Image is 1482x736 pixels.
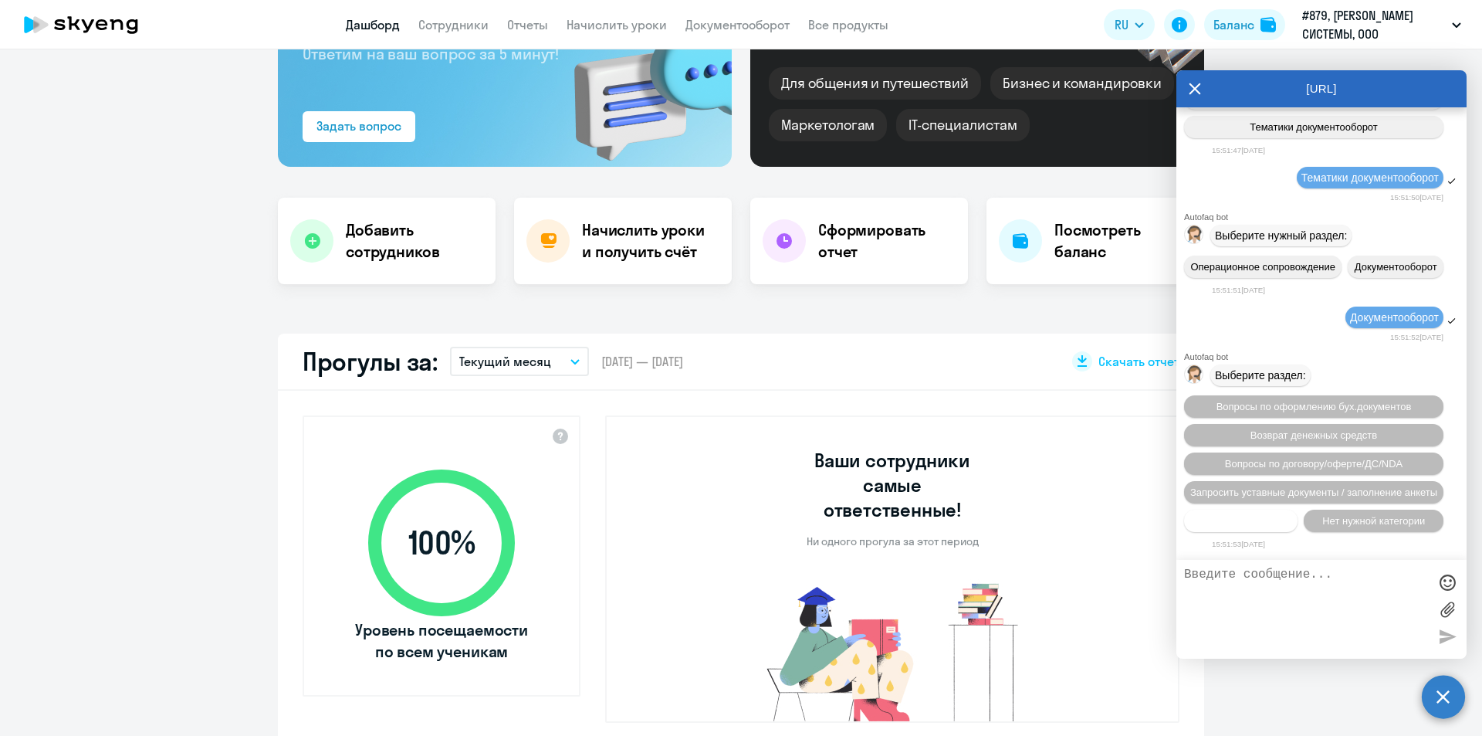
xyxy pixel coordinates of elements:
[818,219,956,263] h4: Сформировать отчет
[1190,261,1335,273] span: Операционное сопровождение
[1212,146,1265,154] time: 15:51:47[DATE]
[1213,15,1254,34] div: Баланс
[1304,510,1443,532] button: Нет нужной категории
[1260,17,1276,32] img: balance
[1302,6,1446,43] p: #879, [PERSON_NAME] СИСТЕМЫ, ООО
[346,17,400,32] a: Дашборд
[1436,598,1459,621] label: Лимит 10 файлов
[807,534,979,548] p: Ни одного прогула за этот период
[303,346,438,377] h2: Прогулы за:
[1301,171,1439,184] span: Тематики документооборот
[353,524,530,561] span: 100 %
[582,219,716,263] h4: Начислить уроки и получить счёт
[303,111,415,142] button: Задать вопрос
[1390,333,1443,341] time: 15:51:52[DATE]
[1184,453,1443,475] button: Вопросы по договору/оферте/ДС/NDA
[1098,353,1179,370] span: Скачать отчет
[507,17,548,32] a: Отчеты
[459,352,551,371] p: Текущий месяц
[1215,229,1347,242] span: Выберите нужный раздел:
[1184,256,1342,278] button: Операционное сопровождение
[738,579,1047,721] img: no-truants
[1212,286,1265,294] time: 15:51:51[DATE]
[353,619,530,663] span: Уровень посещаемости по всем ученикам
[418,17,489,32] a: Сотрудники
[1184,352,1467,361] div: Autofaq bot
[1216,401,1412,412] span: Вопросы по оформлению бух.документов
[769,109,887,141] div: Маркетологам
[1185,226,1204,248] img: bot avatar
[896,109,1029,141] div: IT-специалистам
[793,448,992,522] h3: Ваши сотрудники самые ответственные!
[1250,429,1377,441] span: Возврат денежных средств
[808,17,888,32] a: Все продукты
[1190,487,1437,498] span: Запросить уставные документы / заполнение анкеты
[1104,9,1155,40] button: RU
[1390,193,1443,202] time: 15:51:50[DATE]
[316,117,401,135] div: Задать вопрос
[601,353,683,370] span: [DATE] — [DATE]
[1212,540,1265,548] time: 15:51:53[DATE]
[1350,311,1439,324] span: Документооборот
[1215,369,1306,382] span: Выберите раздел:
[1294,6,1469,43] button: #879, [PERSON_NAME] СИСТЕМЫ, ООО
[1204,9,1285,40] button: Балансbalance
[1203,515,1280,527] span: Прочие вопросы
[1184,424,1443,446] button: Возврат денежных средств
[685,17,790,32] a: Документооборот
[1184,510,1298,532] button: Прочие вопросы
[990,67,1174,100] div: Бизнес и командировки
[1348,256,1443,278] button: Документооборот
[1355,261,1437,273] span: Документооборот
[1250,121,1378,133] span: Тематики документооборот
[1184,481,1443,504] button: Запросить уставные документы / заполнение анкеты
[769,67,981,100] div: Для общения и путешествий
[346,219,483,263] h4: Добавить сотрудников
[1184,212,1467,222] div: Autofaq bot
[1115,15,1128,34] span: RU
[1185,365,1204,388] img: bot avatar
[1054,219,1192,263] h4: Посмотреть баланс
[1184,395,1443,418] button: Вопросы по оформлению бух.документов
[1184,116,1443,138] button: Тематики документооборот
[450,347,589,376] button: Текущий месяц
[1225,458,1402,470] span: Вопросы по договору/оферте/ДС/NDA
[1322,515,1425,527] span: Нет нужной категории
[567,17,667,32] a: Начислить уроки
